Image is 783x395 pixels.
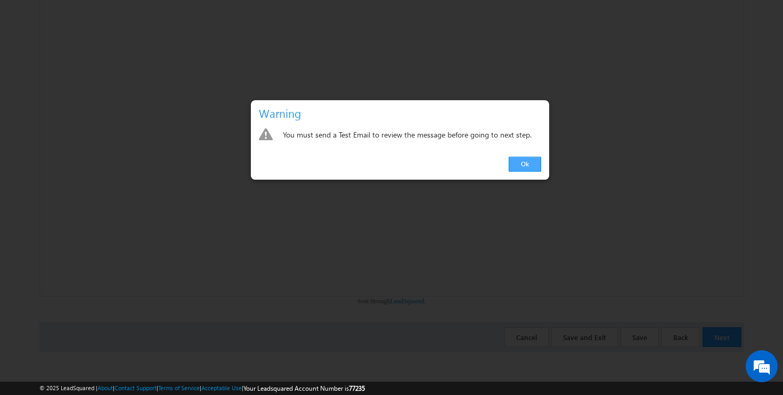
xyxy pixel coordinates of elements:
span: Your Leadsquared Account Number is [243,384,365,392]
a: Ok [509,157,541,172]
a: Acceptable Use [201,384,242,391]
div: You must send a Test Email to review the message before going to next step. [283,128,541,143]
a: Contact Support [115,384,157,391]
a: Terms of Service [158,384,200,391]
span: © 2025 LeadSquared | | | | | [39,383,365,393]
a: About [97,384,113,391]
h3: Warning [259,104,545,123]
span: 77235 [349,384,365,392]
